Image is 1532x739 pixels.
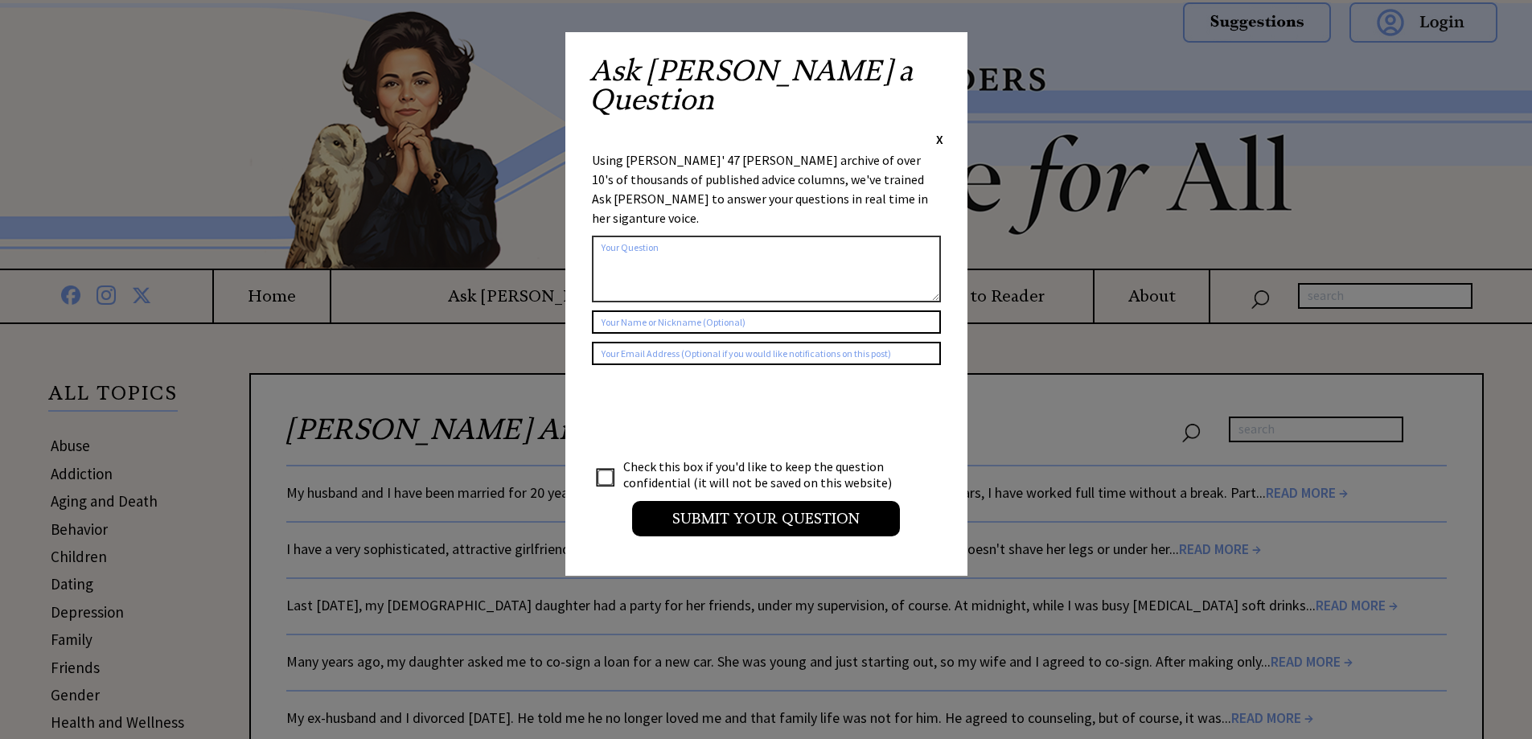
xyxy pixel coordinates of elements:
iframe: reCAPTCHA [592,381,836,444]
td: Check this box if you'd like to keep the question confidential (it will not be saved on this webs... [622,458,907,491]
h2: Ask [PERSON_NAME] a Question [589,56,943,130]
span: X [936,131,943,147]
input: Submit your Question [632,501,900,536]
input: Your Name or Nickname (Optional) [592,310,941,334]
input: Your Email Address (Optional if you would like notifications on this post) [592,342,941,365]
div: Using [PERSON_NAME]' 47 [PERSON_NAME] archive of over 10's of thousands of published advice colum... [592,150,941,228]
